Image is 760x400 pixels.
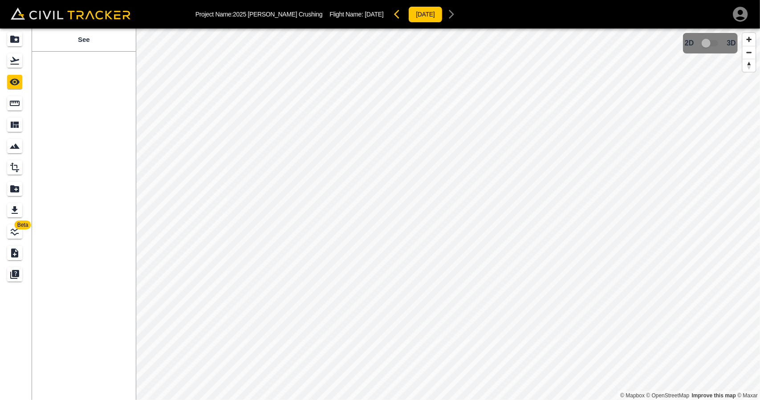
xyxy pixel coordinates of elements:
[737,392,758,399] a: Maxar
[646,392,690,399] a: OpenStreetMap
[727,39,736,47] span: 3D
[620,392,645,399] a: Mapbox
[692,392,736,399] a: Map feedback
[195,11,323,18] p: Project Name: 2025 [PERSON_NAME] Crushing
[685,39,694,47] span: 2D
[329,11,383,18] p: Flight Name:
[743,59,756,72] button: Reset bearing to north
[408,6,442,23] button: [DATE]
[136,29,760,400] canvas: Map
[743,33,756,46] button: Zoom in
[11,8,130,20] img: Civil Tracker
[743,46,756,59] button: Zoom out
[698,35,723,52] span: 3D model not uploaded yet
[365,11,383,18] span: [DATE]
